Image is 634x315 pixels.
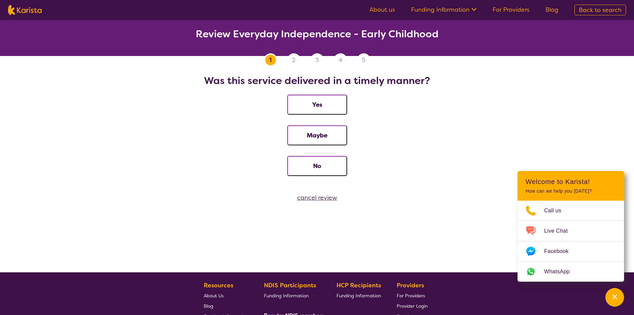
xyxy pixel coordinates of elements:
[411,6,477,14] a: Funding Information
[264,290,321,301] a: Funding Information
[397,301,428,311] a: Provider Login
[518,201,624,282] ul: Choose channel
[204,301,248,311] a: Blog
[518,262,624,282] a: Web link opens in a new tab.
[336,293,381,299] span: Funding Information
[526,188,616,194] p: How can we help you [DATE]?
[264,281,316,289] b: NDIS Participants
[362,55,365,65] span: 5
[574,5,626,15] a: Back to search
[544,206,569,216] span: Call us
[526,178,616,186] h2: Welcome to Karista!
[336,281,381,289] b: HCP Recipients
[338,55,342,65] span: 4
[397,290,428,301] a: For Providers
[287,125,347,145] button: Maybe
[204,303,213,309] span: Blog
[8,28,626,40] h2: Review Everyday Independence - Early Childhood
[204,281,233,289] b: Resources
[369,6,395,14] a: About us
[204,290,248,301] a: About Us
[315,55,319,65] span: 3
[579,6,622,14] span: Back to search
[544,226,576,236] span: Live Chat
[264,293,309,299] span: Funding Information
[269,55,272,65] span: 1
[545,6,558,14] a: Blog
[8,75,626,87] h2: Was this service delivered in a timely manner?
[397,293,425,299] span: For Providers
[287,156,347,176] button: No
[397,303,428,309] span: Provider Login
[8,5,42,15] img: Karista logo
[292,55,296,65] span: 2
[204,293,224,299] span: About Us
[544,246,576,256] span: Facebook
[518,171,624,282] div: Channel Menu
[336,290,381,301] a: Funding Information
[397,281,424,289] b: Providers
[287,95,347,115] button: Yes
[544,267,578,277] span: WhatsApp
[605,288,624,307] button: Channel Menu
[493,6,529,14] a: For Providers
